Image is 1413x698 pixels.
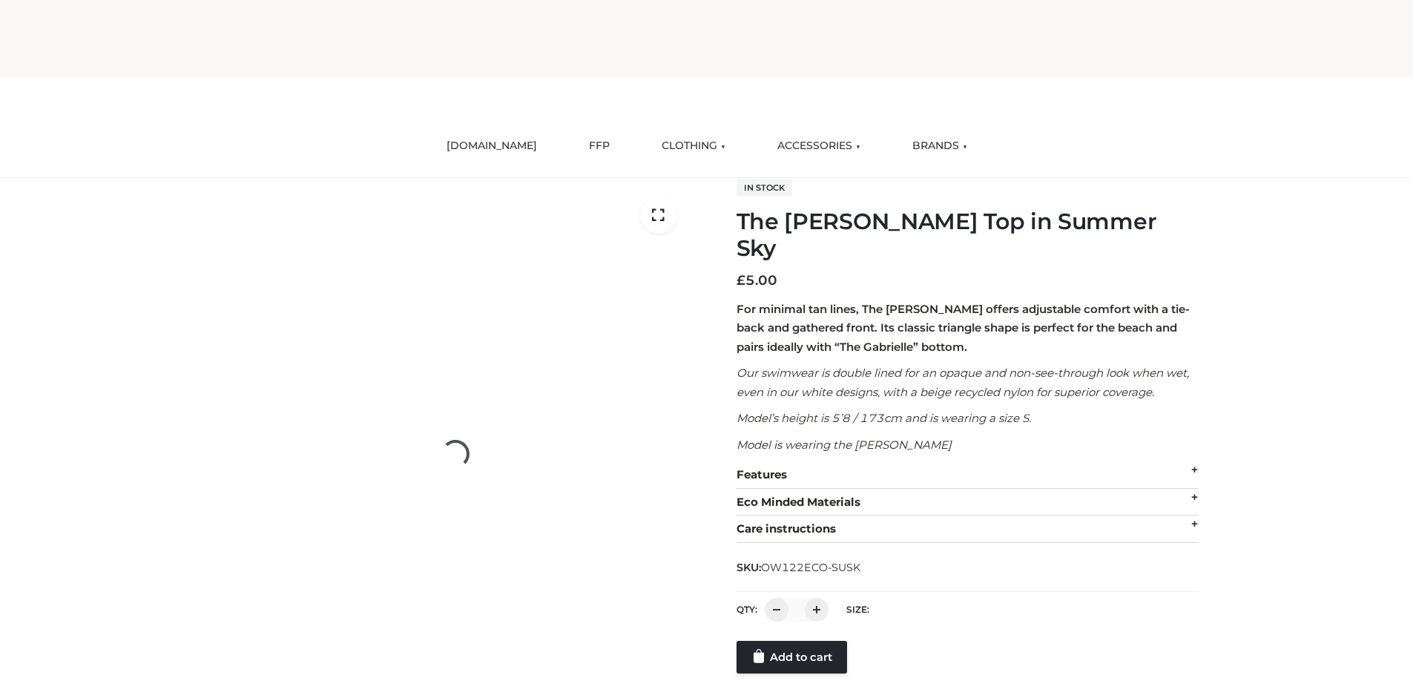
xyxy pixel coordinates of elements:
[737,604,757,615] label: QTY:
[846,604,869,615] label: Size:
[737,208,1199,262] h1: The [PERSON_NAME] Top in Summer Sky
[737,179,792,197] span: In stock
[737,641,847,674] a: Add to cart
[737,559,862,576] span: SKU:
[737,272,777,289] bdi: 5.00
[737,366,1189,399] em: Our swimwear is double lined for an opaque and non-see-through look when wet, even in our white d...
[737,302,1190,354] strong: For minimal tan lines, The [PERSON_NAME] offers adjustable comfort with a tie-back and gathered f...
[737,272,745,289] span: £
[766,130,872,162] a: ACCESSORIES
[737,489,1199,516] div: Eco Minded Materials
[737,461,1199,489] div: Features
[737,411,1031,425] em: Model’s height is 5’8 / 173cm and is wearing a size S.
[761,561,860,574] span: OW122ECO-SUSK
[578,130,621,162] a: FFP
[737,516,1199,543] div: Care instructions
[435,130,548,162] a: [DOMAIN_NAME]
[737,438,952,452] em: Model is wearing the [PERSON_NAME]
[901,130,978,162] a: BRANDS
[650,130,737,162] a: CLOTHING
